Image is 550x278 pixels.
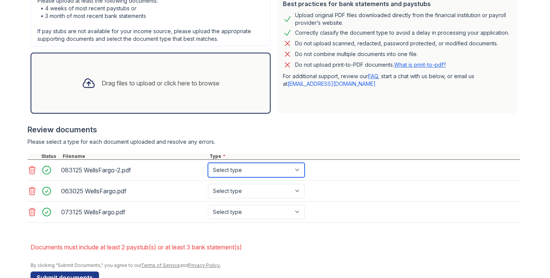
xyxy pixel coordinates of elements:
a: What is print-to-pdf? [394,61,446,68]
div: Do not combine multiple documents into one file. [295,50,418,59]
a: Terms of Service [141,262,180,268]
div: Review documents [28,124,520,135]
div: Please select a type for each document uploaded and resolve any errors. [28,138,520,146]
a: FAQ [368,73,378,79]
a: Privacy Policy. [188,262,221,268]
div: 063025 WellsFargo.pdf [61,185,205,197]
div: Do not upload scanned, redacted, password protected, or modified documents. [295,39,498,48]
div: 073125 WellsFargo.pdf [61,206,205,218]
p: Do not upload print-to-PDF documents. [295,61,446,69]
div: 083125 WellsFargo-2.pdf [61,164,205,176]
li: Documents must include at least 2 paystub(s) or at least 3 bank statement(s) [31,239,520,255]
div: Status [40,153,61,159]
div: Drag files to upload or click here to browse [102,79,219,88]
p: For additional support, review our , start a chat with us below, or email us at [283,72,511,88]
div: Correctly classify the document type to avoid a delay in processing your application. [295,28,509,37]
a: [EMAIL_ADDRESS][DOMAIN_NAME] [287,80,376,87]
div: Filename [61,153,208,159]
div: Type [208,153,520,159]
div: Upload original PDF files downloaded directly from the financial institution or payroll provider’... [295,11,511,27]
div: By clicking "Submit Documents," you agree to our and [31,262,520,268]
